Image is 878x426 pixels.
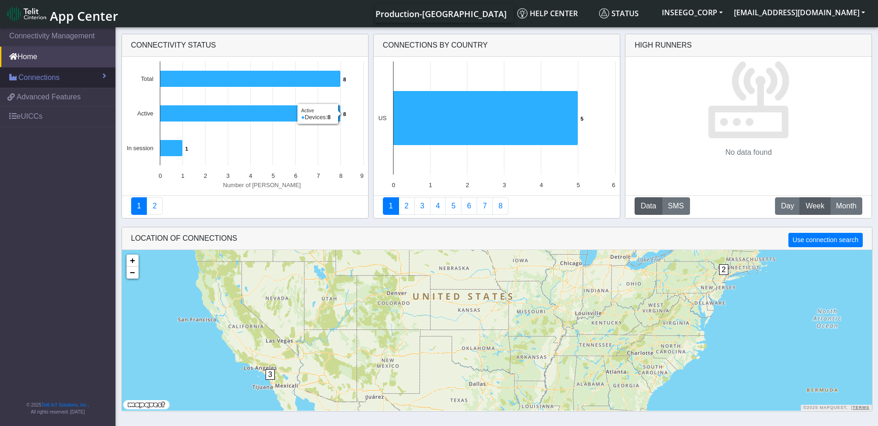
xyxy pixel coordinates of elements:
[146,197,163,215] a: Deployment status
[122,34,368,57] div: Connectivity status
[343,77,346,82] text: 8
[514,4,595,23] a: Help center
[140,75,153,82] text: Total
[266,369,275,380] span: 3
[316,172,320,179] text: 7
[707,57,790,140] img: No data found
[360,172,363,179] text: 9
[503,182,506,189] text: 3
[728,4,871,21] button: [EMAIL_ADDRESS][DOMAIN_NAME]
[42,402,88,408] a: Telit IoT Solutions, Inc.
[466,182,469,189] text: 2
[266,369,275,397] div: 3
[517,8,527,18] img: knowledge.svg
[185,146,188,152] text: 1
[430,197,446,215] a: Connections By Carrier
[414,197,430,215] a: Usage per Country
[429,182,432,189] text: 1
[122,227,872,250] div: LOCATION OF CONNECTIONS
[805,201,824,212] span: Week
[375,8,507,19] span: Production-[GEOGRAPHIC_DATA]
[662,197,690,215] button: SMS
[576,182,580,189] text: 5
[719,264,728,292] div: 2
[477,197,493,215] a: Zero Session
[635,40,692,51] div: High Runners
[781,201,794,212] span: Day
[392,182,395,189] text: 0
[17,91,81,103] span: Advanced Features
[801,405,872,411] div: ©2025 MapQuest, |
[158,172,162,179] text: 0
[853,405,870,410] a: Terms
[399,197,415,215] a: Carrier
[18,72,60,83] span: Connections
[719,264,729,275] span: 2
[581,116,583,122] text: 5
[50,7,118,24] span: App Center
[612,182,615,189] text: 6
[127,145,153,152] text: In session
[461,197,477,215] a: 14 Days Trend
[595,4,656,23] a: Status
[343,111,346,117] text: 8
[131,197,147,215] a: Connectivity status
[539,182,543,189] text: 4
[383,197,611,215] nav: Summary paging
[830,197,862,215] button: Month
[137,110,153,117] text: Active
[339,172,342,179] text: 8
[127,267,139,279] a: Zoom out
[248,172,252,179] text: 4
[445,197,461,215] a: Usage by Carrier
[599,8,639,18] span: Status
[294,172,297,179] text: 6
[635,197,662,215] button: Data
[799,197,830,215] button: Week
[378,115,387,122] text: US
[656,4,728,21] button: INSEEGO_CORP
[181,172,184,179] text: 1
[375,4,506,23] a: Your current platform instance
[517,8,578,18] span: Help center
[271,172,274,179] text: 5
[223,182,301,189] text: Number of [PERSON_NAME]
[131,197,359,215] nav: Summary paging
[599,8,609,18] img: status.svg
[836,201,856,212] span: Month
[383,197,399,215] a: Connections By Country
[726,147,772,158] p: No data found
[7,6,46,21] img: logo-telit-cinterion-gw-new.png
[788,233,862,247] button: Use connection search
[204,172,207,179] text: 2
[775,197,800,215] button: Day
[492,197,509,215] a: Not Connected for 30 days
[374,34,620,57] div: Connections By Country
[127,255,139,267] a: Zoom in
[226,172,230,179] text: 3
[7,4,117,24] a: App Center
